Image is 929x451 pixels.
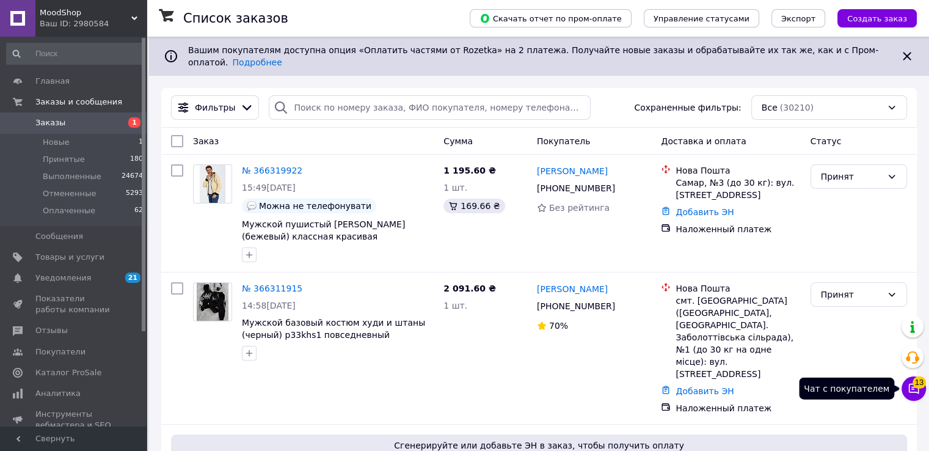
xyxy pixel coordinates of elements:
[821,288,882,301] div: Принят
[134,205,143,216] span: 62
[193,136,219,146] span: Заказ
[537,283,608,295] a: [PERSON_NAME]
[537,136,591,146] span: Покупатель
[188,45,878,67] span: Вашим покупателям доступна опция «Оплатить частями от Rozetka» на 2 платежа. Получайте новые зака...
[247,201,257,211] img: :speech_balloon:
[534,298,618,315] div: [PHONE_NUMBER]
[35,409,113,431] span: Инструменты вебмастера и SEO
[35,293,113,315] span: Показатели работы компании
[799,378,894,400] div: Чат с покупателем
[654,14,749,23] span: Управление статусами
[443,199,505,213] div: 169.66 ₴
[443,301,467,310] span: 1 шт.
[762,101,778,114] span: Все
[43,171,101,182] span: Выполненные
[193,164,232,204] a: Фото товару
[780,103,814,112] span: (30210)
[676,295,800,380] div: смт. [GEOGRAPHIC_DATA] ([GEOGRAPHIC_DATA], [GEOGRAPHIC_DATA]. Заболоттівська сільрада), №1 (до 30...
[242,318,425,352] a: Мужской базовый костюм худи и штаны (черный) p33khs1 повседневный спортивный комплект с принтом XL
[676,223,800,235] div: Наложенный платеж
[811,136,842,146] span: Статус
[269,95,591,120] input: Поиск по номеру заказа, ФИО покупателя, номеру телефона, Email, номеру накладной
[40,18,147,29] div: Ваш ID: 2980584
[479,13,622,24] span: Скачать отчет по пром-оплате
[40,7,131,18] span: MoodShop
[676,177,800,201] div: Самар, №3 (до 30 кг): вул. [STREET_ADDRESS]
[35,388,81,399] span: Аналитика
[676,164,800,177] div: Нова Пошта
[35,76,70,87] span: Главная
[35,97,122,108] span: Заказы и сообщения
[6,43,144,65] input: Поиск
[781,14,815,23] span: Экспорт
[676,207,734,217] a: Добавить ЭН
[676,282,800,295] div: Нова Пошта
[197,283,228,321] img: Фото товару
[126,188,143,199] span: 5293
[233,57,282,67] a: Подробнее
[35,117,65,128] span: Заказы
[242,219,405,266] a: Мужской пушистый [PERSON_NAME] (бежевый) классная красивая молодежная курточка на молнии барашек ...
[443,183,467,193] span: 1 шт.
[443,166,496,175] span: 1 195.60 ₴
[470,9,632,28] button: Скачать отчет по пром-оплате
[534,180,618,197] div: [PHONE_NUMBER]
[183,11,288,26] h1: Список заказов
[125,273,140,283] span: 21
[200,165,225,203] img: Фото товару
[242,301,296,310] span: 14:58[DATE]
[195,101,235,114] span: Фильтры
[259,201,371,211] span: Можна не телефонувати
[634,101,741,114] span: Сохраненные фильтры:
[847,14,907,23] span: Создать заказ
[771,9,825,28] button: Экспорт
[443,284,496,293] span: 2 091.60 ₴
[242,183,296,193] span: 15:49[DATE]
[43,154,85,165] span: Принятые
[128,117,140,128] span: 1
[43,188,96,199] span: Отмененные
[130,154,143,165] span: 180
[122,171,143,182] span: 24674
[837,9,917,28] button: Создать заказ
[35,273,91,284] span: Уведомления
[825,13,917,23] a: Создать заказ
[35,325,68,336] span: Отзывы
[537,165,608,177] a: [PERSON_NAME]
[644,9,759,28] button: Управление статусами
[242,284,302,293] a: № 366311915
[661,136,746,146] span: Доставка и оплата
[821,170,882,183] div: Принят
[242,166,302,175] a: № 366319922
[549,203,610,213] span: Без рейтинга
[35,231,83,242] span: Сообщения
[35,367,101,378] span: Каталог ProSale
[139,137,143,148] span: 1
[902,376,926,401] button: Чат с покупателем13
[35,346,86,358] span: Покупатели
[676,386,734,396] a: Добавить ЭН
[43,205,95,216] span: Оплаченные
[676,402,800,414] div: Наложенный платеж
[443,136,473,146] span: Сумма
[43,137,70,148] span: Новые
[35,252,104,263] span: Товары и услуги
[549,321,568,331] span: 70%
[193,282,232,321] a: Фото товару
[913,376,926,389] span: 13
